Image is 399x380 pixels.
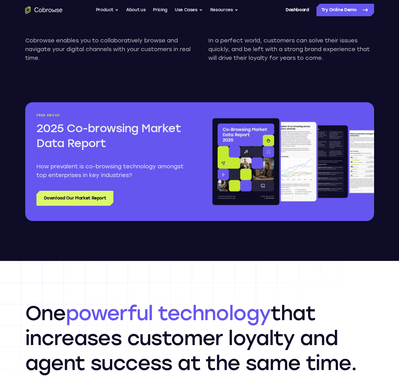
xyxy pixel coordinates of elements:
img: Co-browsing market overview report book pages [211,113,374,210]
p: How prevalent is co-browsing technology amongst top enterprises in key industries? [36,162,188,180]
h2: 2025 Co-browsing Market Data Report [36,121,188,151]
a: Go to the home page [25,6,63,14]
a: Dashboard [286,4,309,16]
span: powerful technology [66,301,271,325]
button: Product [96,4,119,16]
a: Download Our Market Report [36,191,114,206]
p: In a perfect world, customers can solve their issues quickly, and be left with a strong brand exp... [208,36,374,62]
button: Resources [210,4,238,16]
a: About us [126,4,145,16]
button: Use Cases [175,4,203,16]
p: Free ebook [36,113,188,117]
h2: One that increases customer loyalty and agent success at the same time. [25,301,374,376]
a: Pricing [153,4,167,16]
a: Try Online Demo [316,4,374,16]
p: Cobrowse enables you to collaboratively browse and navigate your digital channels with your custo... [25,36,191,62]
